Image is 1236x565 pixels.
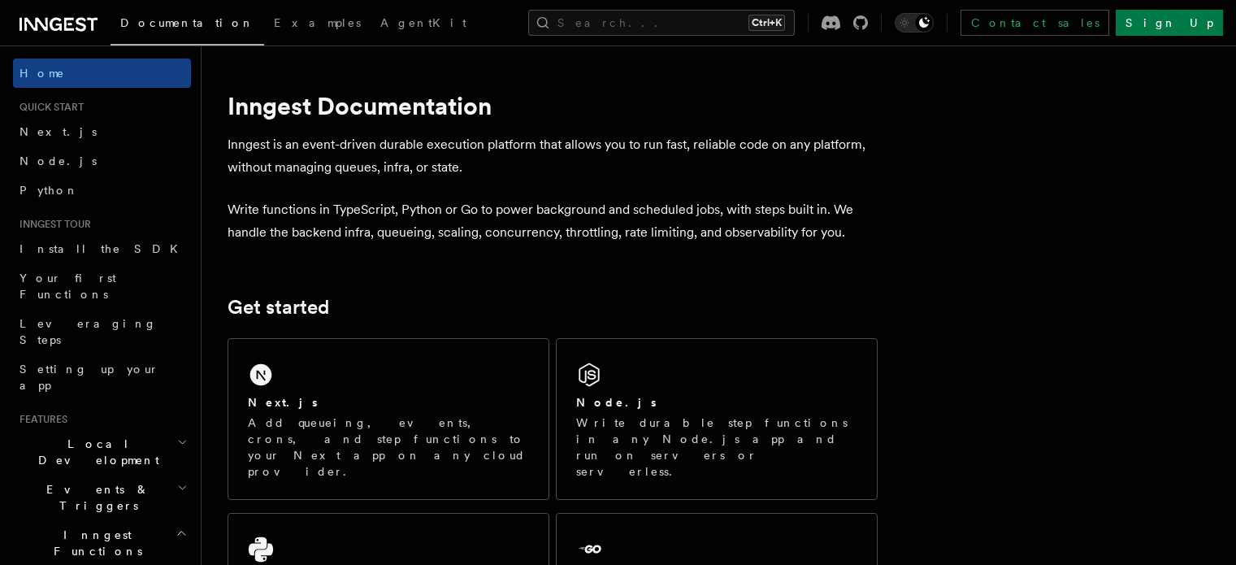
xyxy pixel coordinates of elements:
[895,13,934,33] button: Toggle dark mode
[228,133,878,179] p: Inngest is an event-driven durable execution platform that allows you to run fast, reliable code ...
[248,415,529,480] p: Add queueing, events, crons, and step functions to your Next app on any cloud provider.
[20,125,97,138] span: Next.js
[264,5,371,44] a: Examples
[228,198,878,244] p: Write functions in TypeScript, Python or Go to power background and scheduled jobs, with steps bu...
[13,263,191,309] a: Your first Functions
[274,16,361,29] span: Examples
[13,59,191,88] a: Home
[13,117,191,146] a: Next.js
[13,354,191,400] a: Setting up your app
[13,101,84,114] span: Quick start
[13,481,177,514] span: Events & Triggers
[13,413,67,426] span: Features
[13,234,191,263] a: Install the SDK
[111,5,264,46] a: Documentation
[13,146,191,176] a: Node.js
[20,242,188,255] span: Install the SDK
[13,309,191,354] a: Leveraging Steps
[13,475,191,520] button: Events & Triggers
[120,16,254,29] span: Documentation
[228,91,878,120] h1: Inngest Documentation
[20,184,79,197] span: Python
[13,436,177,468] span: Local Development
[20,363,159,392] span: Setting up your app
[576,394,657,411] h2: Node.js
[20,317,157,346] span: Leveraging Steps
[961,10,1109,36] a: Contact sales
[248,394,318,411] h2: Next.js
[748,15,785,31] kbd: Ctrl+K
[576,415,857,480] p: Write durable step functions in any Node.js app and run on servers or serverless.
[371,5,476,44] a: AgentKit
[13,527,176,559] span: Inngest Functions
[528,10,795,36] button: Search...Ctrl+K
[1116,10,1223,36] a: Sign Up
[380,16,466,29] span: AgentKit
[20,154,97,167] span: Node.js
[20,272,116,301] span: Your first Functions
[13,176,191,205] a: Python
[228,296,329,319] a: Get started
[20,65,65,81] span: Home
[13,429,191,475] button: Local Development
[13,218,91,231] span: Inngest tour
[228,338,549,500] a: Next.jsAdd queueing, events, crons, and step functions to your Next app on any cloud provider.
[556,338,878,500] a: Node.jsWrite durable step functions in any Node.js app and run on servers or serverless.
